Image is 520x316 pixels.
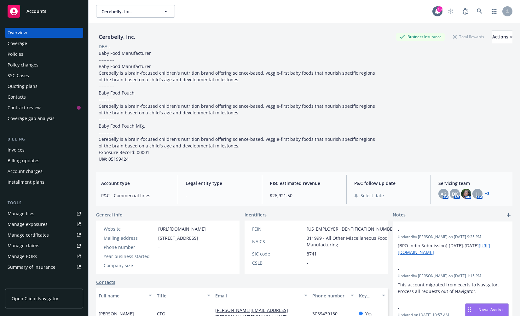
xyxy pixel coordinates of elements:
span: - [398,305,491,311]
span: Servicing team [438,180,507,187]
div: Billing [5,136,83,142]
div: Quoting plans [8,81,38,91]
div: Manage files [8,209,34,219]
div: Total Rewards [450,33,487,41]
a: Invoices [5,145,83,155]
div: 15 [437,6,442,12]
span: $26,921.50 [270,192,339,199]
div: Billing updates [8,156,39,166]
a: Report a Bug [459,5,471,18]
div: Drag to move [465,304,473,316]
div: SSC Cases [8,71,29,81]
a: Accounts [5,3,83,20]
span: - [398,266,491,272]
div: Overview [8,28,27,38]
div: Website [104,226,156,232]
div: Manage BORs [8,251,37,261]
a: Coverage [5,38,83,49]
div: DBA: - [99,43,110,50]
span: [STREET_ADDRESS] [158,235,198,241]
div: Contacts [8,92,26,102]
a: Quoting plans [5,81,83,91]
button: Cerebelly, Inc. [96,5,175,18]
span: JJ [476,191,479,197]
div: Coverage gap analysis [8,113,55,124]
span: Select date [361,192,384,199]
a: Manage certificates [5,230,83,240]
span: - [158,244,160,250]
span: 8741 [307,250,317,257]
div: Manage certificates [8,230,49,240]
button: Full name [96,288,154,303]
span: Cerebelly, Inc. [101,8,156,15]
div: FEIN [252,226,304,232]
a: Contract review [5,103,83,113]
span: Nova Assist [478,307,503,312]
a: Search [473,5,486,18]
a: Billing updates [5,156,83,166]
div: Email [215,292,300,299]
span: - [307,260,308,266]
a: Policy changes [5,60,83,70]
button: Email [213,288,310,303]
a: Summary of insurance [5,262,83,272]
a: SSC Cases [5,71,83,81]
span: This account migrated from ecerts to Navigator. Process all requests out of Navigator. [398,282,500,294]
div: Tools [5,200,83,206]
span: AG [441,191,447,197]
button: Key contact [356,288,388,303]
a: Manage BORs [5,251,83,261]
div: Summary of insurance [8,262,55,272]
div: Phone number [312,292,347,299]
span: General info [96,211,123,218]
span: Legal entity type [186,180,255,187]
span: Account type [101,180,170,187]
a: Manage exposures [5,219,83,229]
div: Manage exposures [8,219,48,229]
div: Title [157,292,203,299]
a: [URL][DOMAIN_NAME] [158,226,206,232]
div: Installment plans [8,177,44,187]
span: - [158,262,160,269]
a: Manage files [5,209,83,219]
div: Invoices [8,145,25,155]
span: Open Client Navigator [12,295,59,302]
div: SIC code [252,250,304,257]
div: Coverage [8,38,27,49]
a: Switch app [488,5,500,18]
span: Updated by [PERSON_NAME] on [DATE] 9:25 PM [398,234,507,240]
a: Installment plans [5,177,83,187]
img: photo [461,189,471,199]
div: Full name [99,292,145,299]
div: Year business started [104,253,156,260]
a: Coverage gap analysis [5,113,83,124]
div: NAICS [252,238,304,245]
div: -Updatedby [PERSON_NAME] on [DATE] 1:15 PMThis account migrated from ecerts to Navigator. Process... [393,261,512,300]
button: Title [154,288,213,303]
div: Key contact [359,292,378,299]
div: Manage claims [8,241,39,251]
span: P&C estimated revenue [270,180,339,187]
a: Policies [5,49,83,59]
span: - [398,227,491,233]
div: Policies [8,49,23,59]
div: Cerebelly, Inc. [96,33,138,41]
span: DK [452,191,458,197]
a: Manage claims [5,241,83,251]
button: Actions [492,31,512,43]
div: CSLB [252,260,304,266]
div: Policy changes [8,60,38,70]
span: - [158,253,160,260]
span: Accounts [26,9,46,14]
a: Contacts [5,92,83,102]
div: Company size [104,262,156,269]
span: 311999 - All Other Miscellaneous Food Manufacturing [307,235,397,248]
div: Business Insurance [396,33,445,41]
button: Phone number [310,288,356,303]
div: Contract review [8,103,41,113]
a: +3 [485,192,489,196]
a: Start snowing [444,5,457,18]
div: Account charges [8,166,43,176]
span: - [186,192,255,199]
